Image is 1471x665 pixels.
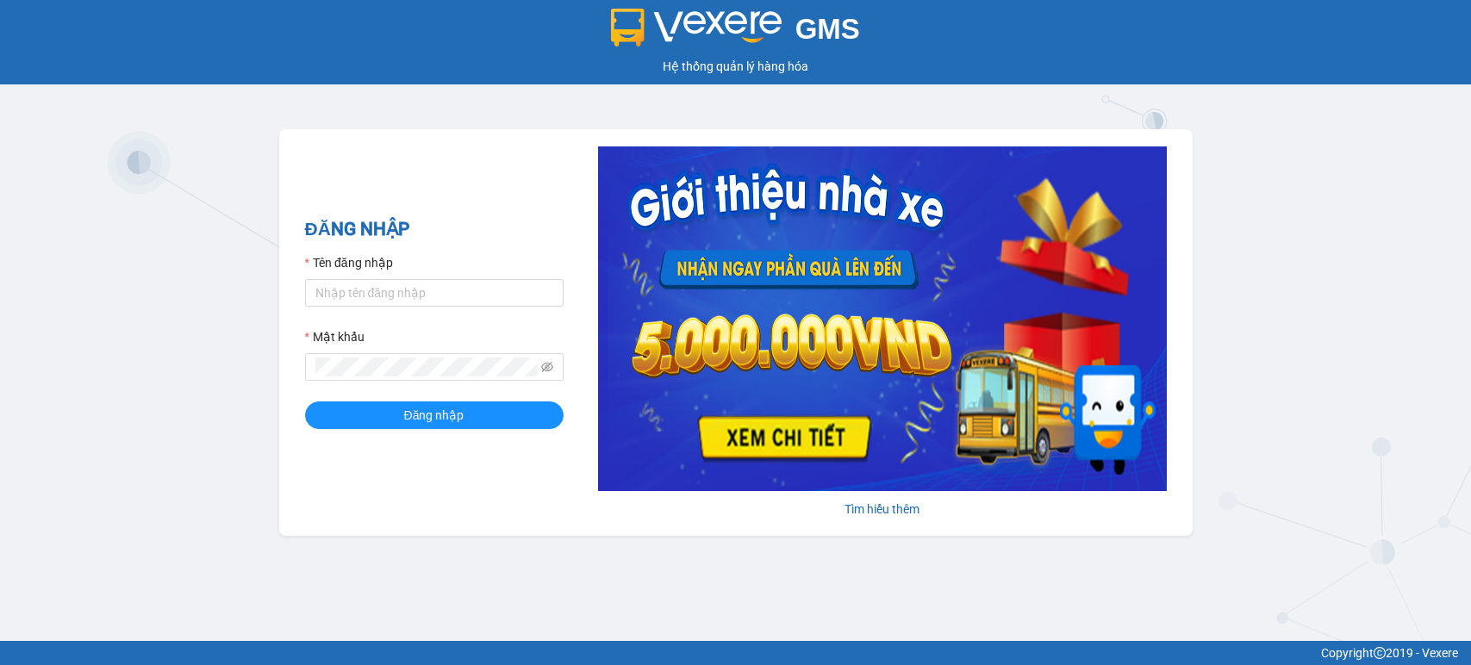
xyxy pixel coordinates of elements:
[611,9,782,47] img: logo 2
[305,401,564,429] button: Đăng nhập
[315,357,538,376] input: Mật khẩu
[598,146,1167,491] img: banner-0
[404,406,464,425] span: Đăng nhập
[13,643,1458,662] div: Copyright 2019 - Vexere
[305,279,564,307] input: Tên đăng nhập
[541,361,553,373] span: eye-invisible
[598,500,1167,519] div: Tìm hiểu thêm
[4,57,1467,76] div: Hệ thống quản lý hàng hóa
[1374,647,1386,659] span: copyright
[305,327,365,346] label: Mật khẩu
[611,26,860,40] a: GMS
[305,253,393,272] label: Tên đăng nhập
[795,13,860,45] span: GMS
[305,215,564,244] h2: ĐĂNG NHẬP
